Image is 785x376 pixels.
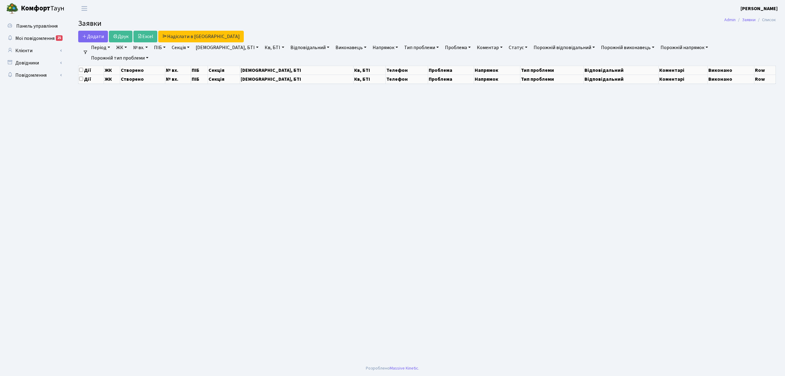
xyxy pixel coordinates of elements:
span: Мої повідомлення [15,35,55,42]
th: Відповідальний [584,75,659,83]
th: Коментарі [659,75,708,83]
a: Порожній тип проблеми [89,53,151,63]
img: logo.png [6,2,18,15]
span: Додати [82,33,104,40]
b: Комфорт [21,3,50,13]
th: Секція [208,75,240,83]
a: Порожній відповідальний [531,42,597,53]
th: Дії [78,75,104,83]
a: Заявки [742,17,756,23]
a: Кв, БТІ [262,42,286,53]
th: Створено [120,66,165,75]
a: Статус [506,42,530,53]
a: Massive Kinetic [390,365,418,371]
a: Період [89,42,113,53]
a: Коментар [474,42,505,53]
a: Секція [169,42,192,53]
a: [DEMOGRAPHIC_DATA], БТІ [193,42,261,53]
th: Тип проблеми [520,75,584,83]
a: Довідники [3,57,64,69]
a: Напрямок [370,42,400,53]
th: Створено [120,75,165,83]
th: Тип проблеми [520,66,584,75]
th: Напрямок [474,66,520,75]
a: Admin [724,17,736,23]
th: Кв, БТІ [354,66,386,75]
a: Тип проблеми [402,42,441,53]
th: ЖК [104,66,120,75]
a: ЖК [114,42,129,53]
a: Надіслати в [GEOGRAPHIC_DATA] [158,31,244,42]
th: Проблема [428,66,474,75]
a: Порожній виконавець [599,42,657,53]
a: Повідомлення [3,69,64,81]
div: Розроблено . [366,365,419,372]
th: ПІБ [191,66,208,75]
th: [DEMOGRAPHIC_DATA], БТІ [240,66,354,75]
th: Телефон [386,66,428,75]
th: Дії [78,66,104,75]
button: Переключити навігацію [77,3,92,14]
th: Кв, БТІ [354,75,386,83]
th: Коментарі [659,66,708,75]
a: Панель управління [3,20,64,32]
a: ПІБ [151,42,168,53]
a: Додати [78,31,108,42]
th: Напрямок [474,75,520,83]
a: [PERSON_NAME] [741,5,778,12]
a: Проблема [442,42,473,53]
span: Заявки [78,18,101,29]
th: Row [754,66,776,75]
span: Панель управління [16,23,58,29]
a: Клієнти [3,45,64,57]
th: [DEMOGRAPHIC_DATA], БТІ [240,75,354,83]
span: Таун [21,3,64,14]
th: № вх. [165,66,191,75]
nav: breadcrumb [715,14,785,26]
th: № вх. [165,75,191,83]
a: Excel [133,31,157,42]
th: Секція [208,66,240,75]
div: 25 [56,35,63,41]
a: № вх. [131,42,150,53]
th: ЖК [104,75,120,83]
th: Відповідальний [584,66,659,75]
a: Виконавець [333,42,369,53]
th: Телефон [386,75,428,83]
th: Row [754,75,776,83]
th: Виконано [707,66,754,75]
a: Друк [109,31,132,42]
a: Мої повідомлення25 [3,32,64,45]
a: Порожній напрямок [658,42,710,53]
th: ПІБ [191,75,208,83]
th: Виконано [707,75,754,83]
li: Список [756,17,776,23]
a: Відповідальний [288,42,332,53]
th: Проблема [428,75,474,83]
